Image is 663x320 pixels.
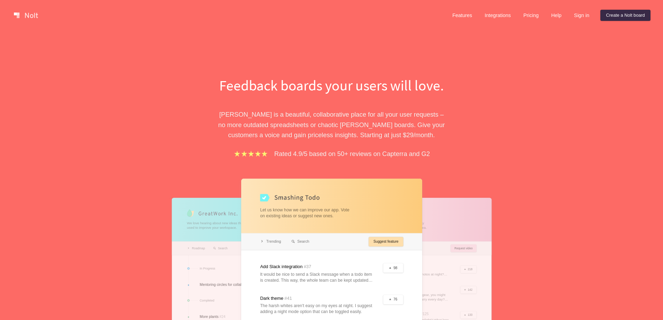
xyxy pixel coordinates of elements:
[233,150,269,158] img: stars.b067e34983.png
[568,10,595,21] a: Sign in
[447,10,478,21] a: Features
[518,10,544,21] a: Pricing
[479,10,516,21] a: Integrations
[600,10,650,21] a: Create a Nolt board
[546,10,567,21] a: Help
[212,75,452,95] h1: Feedback boards your users will love.
[274,149,430,159] p: Rated 4.9/5 based on 50+ reviews on Capterra and G2
[212,109,452,140] p: [PERSON_NAME] is a beautiful, collaborative place for all your user requests – no more outdated s...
